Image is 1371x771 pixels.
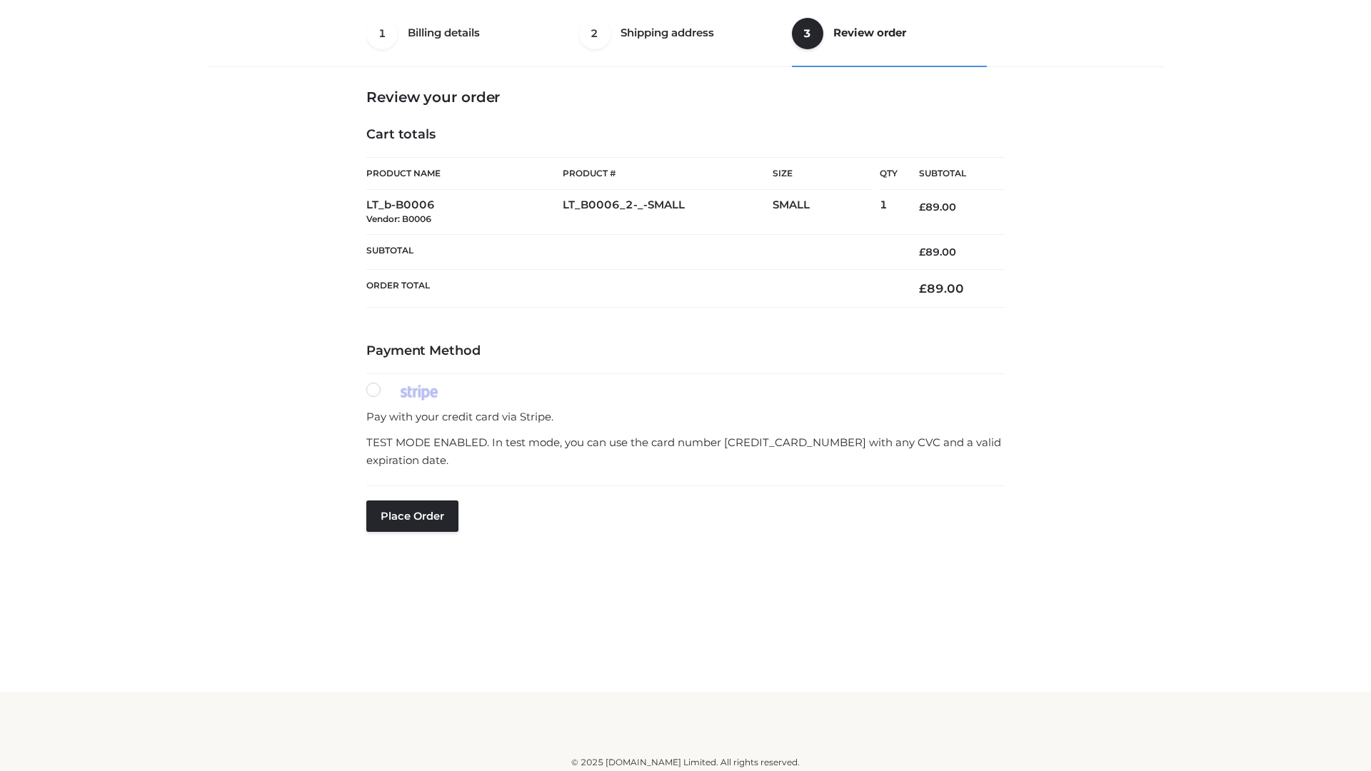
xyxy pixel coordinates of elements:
[366,234,898,269] th: Subtotal
[366,270,898,308] th: Order Total
[919,201,925,213] span: £
[919,201,956,213] bdi: 89.00
[898,158,1005,190] th: Subtotal
[366,190,563,235] td: LT_b-B0006
[366,433,1005,470] p: TEST MODE ENABLED. In test mode, you can use the card number [CREDIT_CARD_NUMBER] with any CVC an...
[773,190,880,235] td: SMALL
[880,190,898,235] td: 1
[366,89,1005,106] h3: Review your order
[563,157,773,190] th: Product #
[366,157,563,190] th: Product Name
[880,157,898,190] th: Qty
[919,281,964,296] bdi: 89.00
[366,343,1005,359] h4: Payment Method
[773,158,873,190] th: Size
[366,213,431,224] small: Vendor: B0006
[919,281,927,296] span: £
[212,755,1159,770] div: © 2025 [DOMAIN_NAME] Limited. All rights reserved.
[563,190,773,235] td: LT_B0006_2-_-SMALL
[366,127,1005,143] h4: Cart totals
[919,246,925,258] span: £
[366,500,458,532] button: Place order
[366,408,1005,426] p: Pay with your credit card via Stripe.
[919,246,956,258] bdi: 89.00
